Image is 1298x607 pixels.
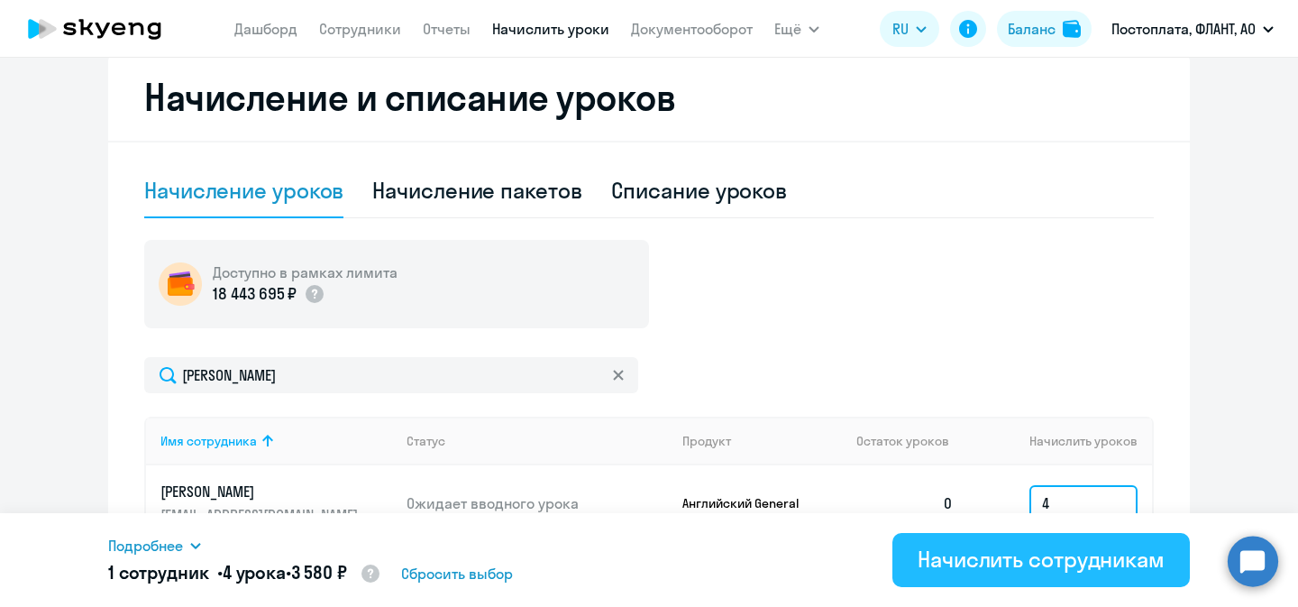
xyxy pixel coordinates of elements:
div: Продукт [682,433,843,449]
div: Баланс [1008,18,1056,40]
p: 18 443 695 ₽ [213,282,297,306]
button: Начислить сотрудникам [892,533,1190,587]
button: RU [880,11,939,47]
span: Сбросить выбор [401,563,513,584]
h5: 1 сотрудник • • [108,560,381,587]
div: Статус [407,433,668,449]
a: Сотрудники [319,20,401,38]
h5: Доступно в рамках лимита [213,262,398,282]
span: Подробнее [108,535,183,556]
button: Балансbalance [997,11,1092,47]
div: Продукт [682,433,731,449]
a: [PERSON_NAME][EMAIL_ADDRESS][DOMAIN_NAME] [160,482,392,525]
button: Ещё [774,11,819,47]
a: Отчеты [423,20,471,38]
p: [PERSON_NAME] [160,482,362,501]
p: Ожидает вводного урока [407,493,668,513]
span: Остаток уроков [856,433,949,449]
div: Начисление уроков [144,176,343,205]
p: Английский General [682,495,818,511]
span: 3 580 ₽ [291,561,347,584]
th: Начислить уроков [968,417,1152,465]
div: Списание уроков [611,176,788,205]
input: Поиск по имени, email, продукту или статусу [144,357,638,393]
img: balance [1063,20,1081,38]
div: Остаток уроков [856,433,968,449]
h2: Начисление и списание уроков [144,76,1154,119]
div: Начислить сотрудникам [918,545,1165,574]
p: [EMAIL_ADDRESS][DOMAIN_NAME] [160,505,362,525]
p: Постоплата, ФЛАНТ, АО [1111,18,1256,40]
a: Дашборд [234,20,297,38]
div: Статус [407,433,445,449]
a: Документооборот [631,20,753,38]
img: wallet-circle.png [159,262,202,306]
a: Начислить уроки [492,20,609,38]
div: Начисление пакетов [372,176,581,205]
div: Имя сотрудника [160,433,257,449]
td: 0 [842,465,968,541]
div: Имя сотрудника [160,433,392,449]
span: RU [892,18,909,40]
span: 4 урока [223,561,286,584]
button: Постоплата, ФЛАНТ, АО [1102,7,1283,51]
span: Ещё [774,18,801,40]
